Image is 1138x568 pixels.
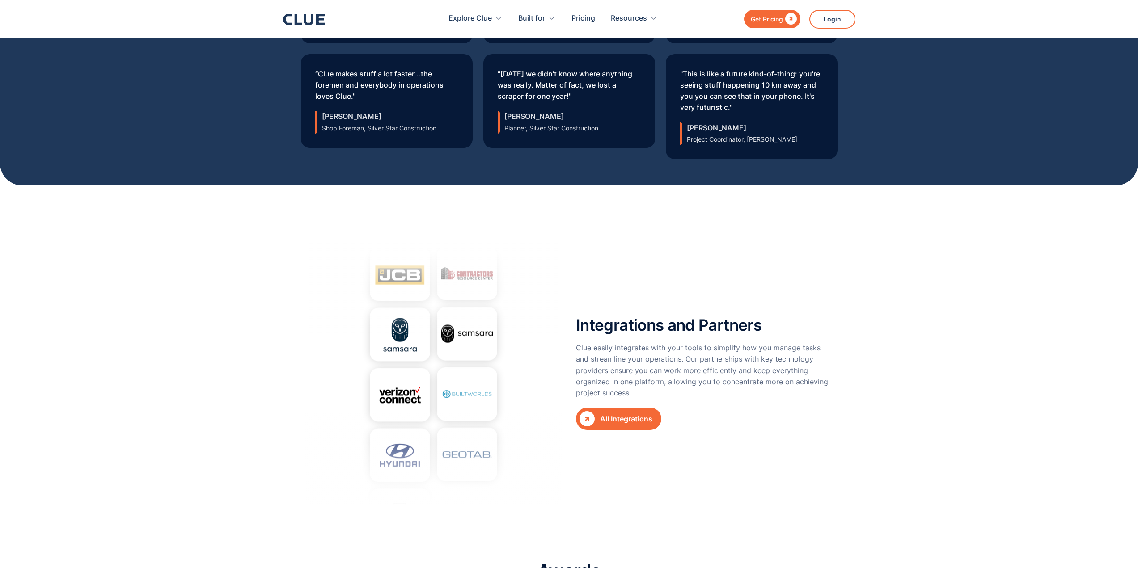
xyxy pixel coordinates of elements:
[498,68,641,102] p: "[DATE] we didn't know where anything was really. Matter of fact, we lost a scraper for one year!"
[809,10,855,29] a: Login
[611,4,658,33] div: Resources
[611,4,647,33] div: Resources
[600,413,652,425] div: All Integrations
[518,4,545,33] div: Built for
[504,122,598,134] div: Planner, Silver Star Construction
[687,134,797,145] div: Project Coordinator, [PERSON_NAME]
[576,316,761,334] h2: Integrations and Partners
[448,4,503,33] div: Explore Clue
[448,4,492,33] div: Explore Clue
[504,111,598,122] div: [PERSON_NAME]
[783,13,797,25] div: 
[680,68,823,114] p: "This is like a future kind-of-thing: you're seeing stuff happening 10 km away and you you can se...
[744,10,800,28] a: Get Pricing
[580,411,595,426] div: 
[576,342,833,399] p: Clue easily integrates with your tools to simplify how you manage tasks and streamline your opera...
[315,68,458,102] p: “Clue makes stuff a lot faster...the foremen and everybody in operations loves Clue."
[322,111,436,122] div: [PERSON_NAME]
[751,13,783,25] div: Get Pricing
[322,122,436,134] div: Shop Foreman, Silver Star Construction
[518,4,556,33] div: Built for
[571,4,595,33] a: Pricing
[576,408,661,430] a: All Integrations
[977,443,1138,568] iframe: Chat Widget
[687,122,797,134] div: [PERSON_NAME]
